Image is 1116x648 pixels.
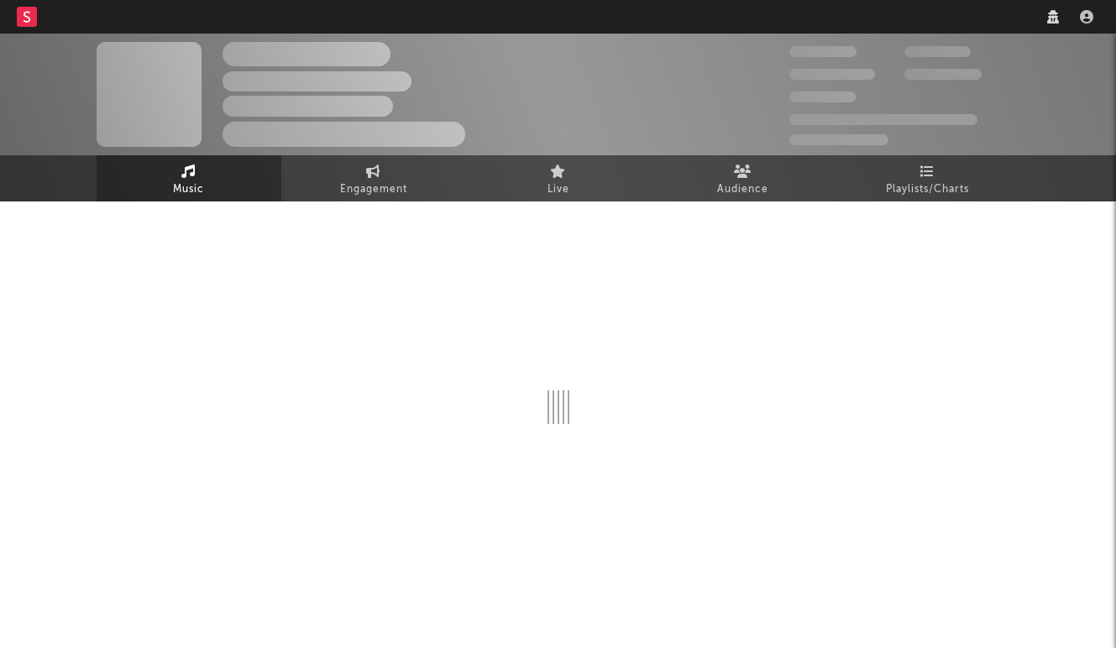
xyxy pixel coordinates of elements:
[173,180,204,200] span: Music
[789,46,857,57] span: 300,000
[789,91,856,102] span: 100,000
[548,180,569,200] span: Live
[97,155,281,201] a: Music
[904,69,982,80] span: 1,000,000
[904,46,971,57] span: 100,000
[651,155,836,201] a: Audience
[281,155,466,201] a: Engagement
[340,180,407,200] span: Engagement
[836,155,1020,201] a: Playlists/Charts
[886,180,969,200] span: Playlists/Charts
[717,180,768,200] span: Audience
[466,155,651,201] a: Live
[789,114,977,125] span: 50,000,000 Monthly Listeners
[789,134,888,145] span: Jump Score: 85.0
[789,69,875,80] span: 50,000,000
